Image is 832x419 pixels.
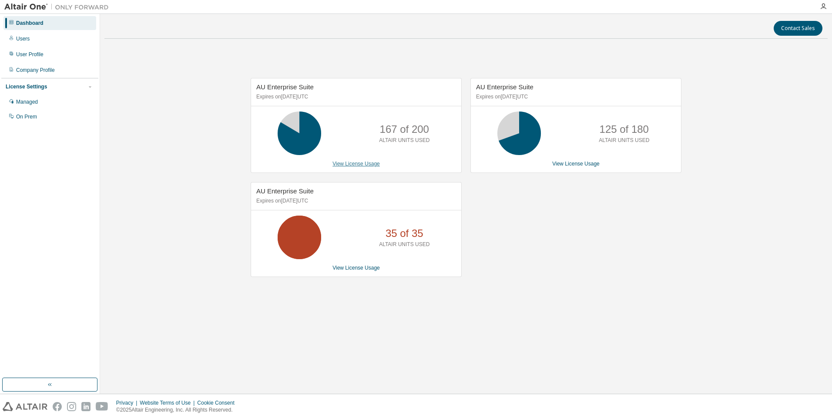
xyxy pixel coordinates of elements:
span: AU Enterprise Suite [256,187,314,195]
p: Expires on [DATE] UTC [256,93,454,101]
div: Cookie Consent [197,399,239,406]
img: instagram.svg [67,402,76,411]
div: Dashboard [16,20,44,27]
div: Website Terms of Use [140,399,197,406]
a: View License Usage [552,161,600,167]
p: Expires on [DATE] UTC [256,197,454,205]
a: View License Usage [332,265,380,271]
div: On Prem [16,113,37,120]
a: View License Usage [332,161,380,167]
div: Users [16,35,30,42]
img: linkedin.svg [81,402,91,411]
div: License Settings [6,83,47,90]
span: AU Enterprise Suite [476,83,533,91]
img: altair_logo.svg [3,402,47,411]
div: Company Profile [16,67,55,74]
img: Altair One [4,3,113,11]
p: © 2025 Altair Engineering, Inc. All Rights Reserved. [116,406,240,414]
p: ALTAIR UNITS USED [379,241,429,248]
p: Expires on [DATE] UTC [476,93,674,101]
div: User Profile [16,51,44,58]
p: 167 of 200 [380,122,429,137]
p: 35 of 35 [386,226,423,241]
div: Privacy [116,399,140,406]
img: facebook.svg [53,402,62,411]
img: youtube.svg [96,402,108,411]
div: Managed [16,98,38,105]
button: Contact Sales [774,21,822,36]
span: AU Enterprise Suite [256,83,314,91]
p: 125 of 180 [600,122,649,137]
p: ALTAIR UNITS USED [599,137,649,144]
p: ALTAIR UNITS USED [379,137,429,144]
